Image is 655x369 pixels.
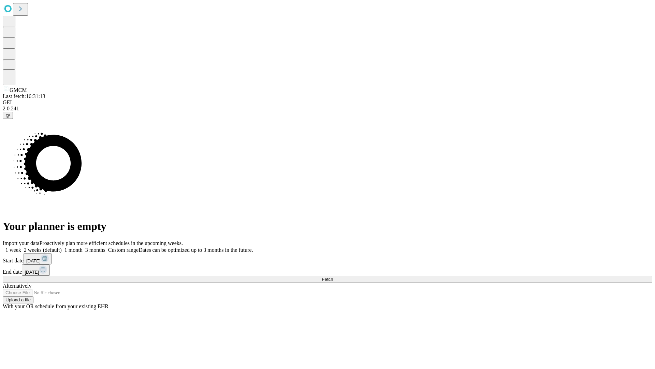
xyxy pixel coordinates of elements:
[3,106,652,112] div: 2.0.241
[3,220,652,233] h1: Your planner is empty
[322,277,333,282] span: Fetch
[139,247,253,253] span: Dates can be optimized up to 3 months in the future.
[3,253,652,264] div: Start date
[40,240,183,246] span: Proactively plan more efficient schedules in the upcoming weeks.
[24,247,62,253] span: 2 weeks (default)
[26,258,41,263] span: [DATE]
[10,87,27,93] span: GMCM
[108,247,139,253] span: Custom range
[5,247,21,253] span: 1 week
[3,240,40,246] span: Import your data
[64,247,83,253] span: 1 month
[3,296,33,303] button: Upload a file
[25,270,39,275] span: [DATE]
[3,93,45,99] span: Last fetch: 16:31:13
[3,283,31,289] span: Alternatively
[3,99,652,106] div: GEI
[24,253,52,264] button: [DATE]
[85,247,105,253] span: 3 months
[3,303,108,309] span: With your OR schedule from your existing EHR
[22,264,50,276] button: [DATE]
[3,264,652,276] div: End date
[3,112,13,119] button: @
[5,113,10,118] span: @
[3,276,652,283] button: Fetch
